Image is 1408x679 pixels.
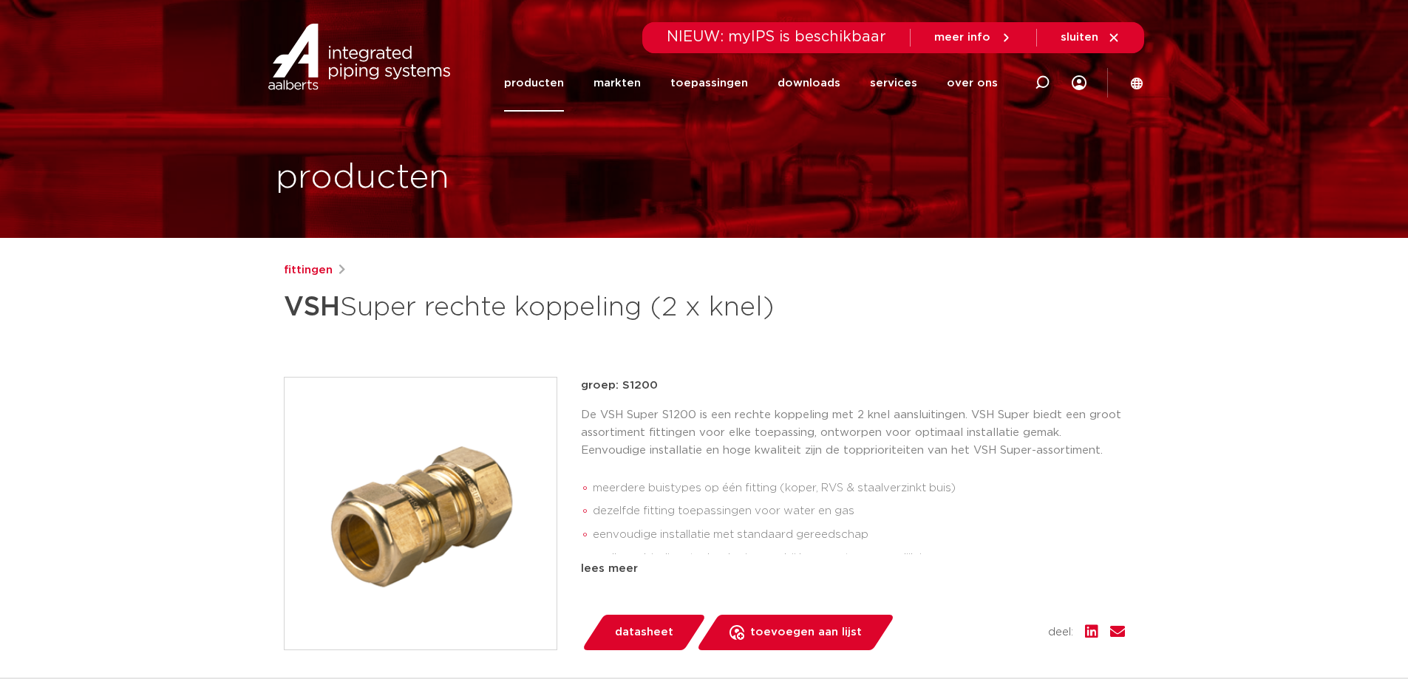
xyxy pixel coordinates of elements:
[581,615,707,650] a: datasheet
[593,499,1125,523] li: dezelfde fitting toepassingen voor water en gas
[581,377,1125,395] p: groep: S1200
[615,621,673,644] span: datasheet
[1061,32,1098,43] span: sluiten
[778,55,840,112] a: downloads
[284,294,340,321] strong: VSH
[594,55,641,112] a: markten
[276,154,449,202] h1: producten
[284,262,333,279] a: fittingen
[870,55,917,112] a: services
[593,477,1125,500] li: meerdere buistypes op één fitting (koper, RVS & staalverzinkt buis)
[581,560,1125,578] div: lees meer
[593,523,1125,547] li: eenvoudige installatie met standaard gereedschap
[667,30,886,44] span: NIEUW: myIPS is beschikbaar
[504,55,564,112] a: producten
[284,285,839,330] h1: Super rechte koppeling (2 x knel)
[593,547,1125,570] li: snelle verbindingstechnologie waarbij her-montage mogelijk is
[934,32,990,43] span: meer info
[285,378,557,649] img: Product Image for VSH Super rechte koppeling (2 x knel)
[750,621,862,644] span: toevoegen aan lijst
[670,55,748,112] a: toepassingen
[1048,624,1073,641] span: deel:
[947,55,998,112] a: over ons
[934,31,1013,44] a: meer info
[504,55,998,112] nav: Menu
[1061,31,1120,44] a: sluiten
[581,406,1125,460] p: De VSH Super S1200 is een rechte koppeling met 2 knel aansluitingen. VSH Super biedt een groot as...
